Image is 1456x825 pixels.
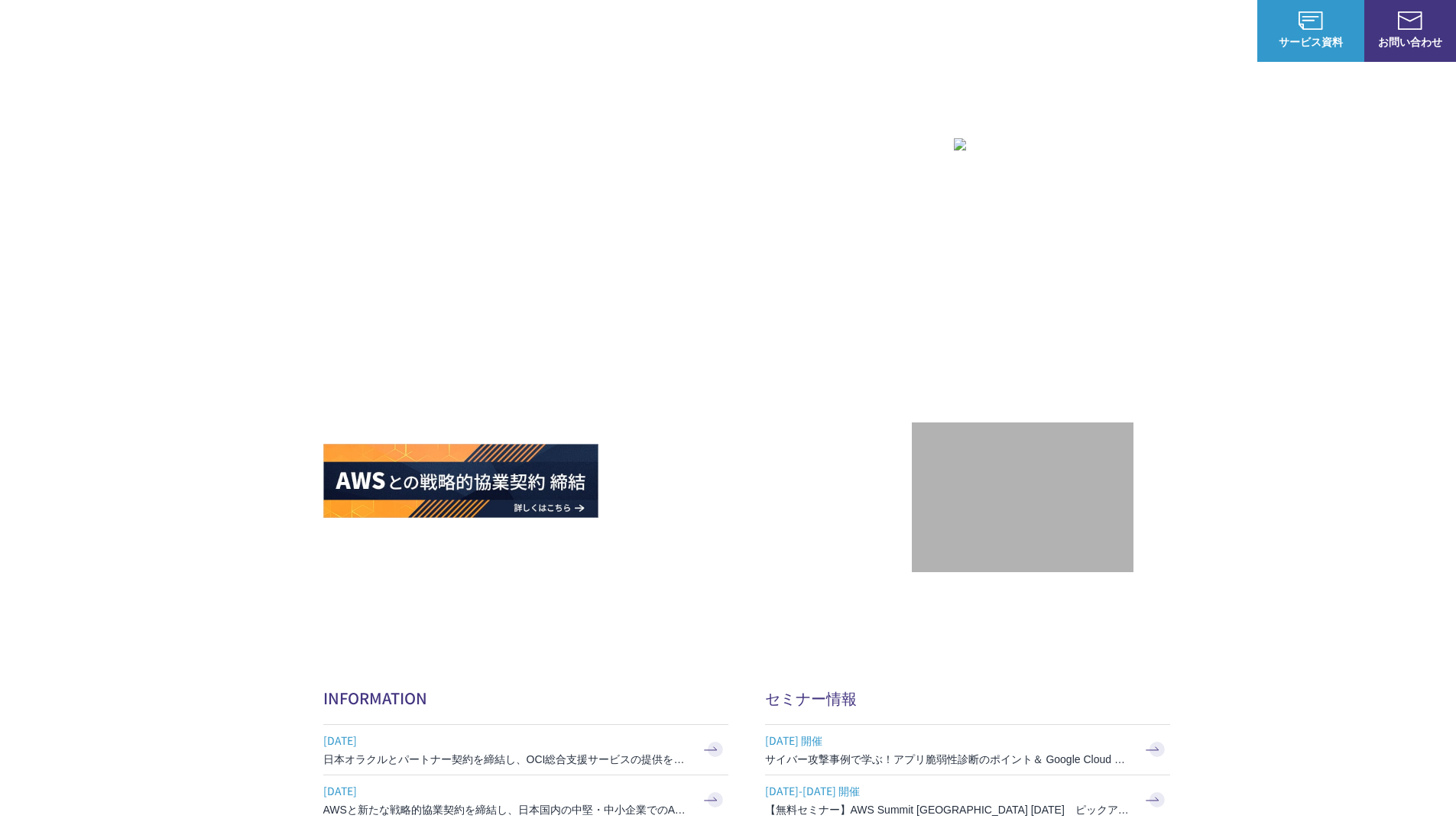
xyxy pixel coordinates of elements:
[765,687,1170,709] h2: セミナー情報
[323,729,690,752] span: [DATE]
[323,444,598,518] img: AWSとの戦略的協業契約 締結
[942,445,1103,557] img: 契約件数
[176,15,287,47] span: NHN テコラス AWS総合支援サービス
[765,752,1132,767] h3: サイバー攻撃事例で学ぶ！アプリ脆弱性診断のポイント＆ Google Cloud セキュリティ対策
[765,802,1132,817] h3: 【無料セミナー】AWS Summit [GEOGRAPHIC_DATA] [DATE] ピックアップセッション
[765,725,1170,775] a: [DATE] 開催 サイバー攻撃事例で学ぶ！アプリ脆弱性診断のポイント＆ Google Cloud セキュリティ対策
[884,23,1007,39] p: 業種別ソリューション
[936,294,1110,353] p: 最上位プレミアティア サービスパートナー
[728,23,765,39] p: 強み
[608,444,883,518] img: AWS請求代行サービス 統合管理プラン
[765,729,1132,752] span: [DATE] 開催
[954,138,1091,276] img: AWSプレミアティアサービスパートナー
[323,779,690,802] span: [DATE]
[1364,34,1456,50] span: お問い合わせ
[765,775,1170,825] a: [DATE]-[DATE] 開催 【無料セミナー】AWS Summit [GEOGRAPHIC_DATA] [DATE] ピックアップセッション
[1199,23,1242,39] a: ログイン
[1005,294,1039,316] em: AWS
[323,169,912,236] p: AWSの導入からコスト削減、 構成・運用の最適化からデータ活用まで 規模や業種業態を問わない マネージドサービスで
[323,775,728,825] a: [DATE] AWSと新たな戦略的協業契約を締結し、日本国内の中堅・中小企業でのAWS活用を加速
[323,802,690,817] h3: AWSと新たな戦略的協業契約を締結し、日本国内の中堅・中小企業でのAWS活用を加速
[1111,23,1169,39] p: ナレッジ
[796,23,854,39] p: サービス
[1398,11,1422,30] img: お問い合わせ
[323,752,690,767] h3: 日本オラクルとパートナー契約を締結し、OCI総合支援サービスの提供を開始
[765,779,1132,802] span: [DATE]-[DATE] 開催
[1299,11,1323,30] img: AWS総合支援サービス C-Chorus サービス資料
[323,725,728,775] a: [DATE] 日本オラクルとパートナー契約を締結し、OCI総合支援サービスの提供を開始
[323,687,728,709] h2: INFORMATION
[1037,23,1080,39] a: 導入事例
[23,12,287,49] a: AWS総合支援サービス C-Chorus NHN テコラスAWS総合支援サービス
[323,251,912,398] h1: AWS ジャーニーの 成功を実現
[1257,34,1364,50] span: サービス資料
